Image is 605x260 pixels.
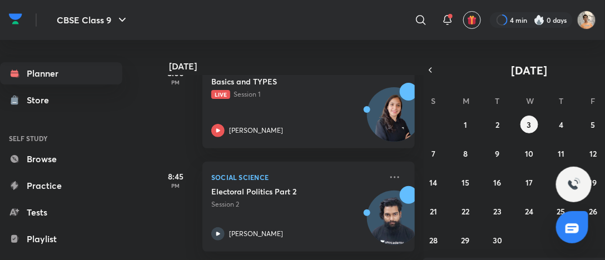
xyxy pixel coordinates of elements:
abbr: Sunday [432,96,436,106]
div: Store [27,93,56,107]
abbr: September 16, 2025 [494,177,502,188]
button: September 5, 2025 [584,116,602,133]
button: September 18, 2025 [552,173,570,191]
button: September 4, 2025 [552,116,570,133]
abbr: September 5, 2025 [591,119,596,130]
button: September 9, 2025 [489,144,507,162]
p: PM [153,79,198,86]
p: [PERSON_NAME] [229,229,283,239]
button: September 8, 2025 [457,144,474,162]
p: Session 2 [211,199,381,209]
p: [PERSON_NAME] [229,126,283,136]
img: Company Logo [9,11,22,27]
button: September 23, 2025 [489,202,507,220]
button: September 15, 2025 [457,173,474,191]
button: September 25, 2025 [552,202,570,220]
button: September 21, 2025 [425,202,443,220]
p: Social Science [211,171,381,184]
abbr: September 12, 2025 [589,148,597,159]
abbr: September 8, 2025 [463,148,468,159]
p: PM [153,182,198,189]
abbr: Thursday [559,96,563,106]
button: September 26, 2025 [584,202,602,220]
button: September 14, 2025 [425,173,443,191]
button: September 7, 2025 [425,144,443,162]
button: September 11, 2025 [552,144,570,162]
abbr: September 24, 2025 [525,206,533,217]
abbr: September 3, 2025 [527,119,532,130]
abbr: September 26, 2025 [589,206,597,217]
button: September 1, 2025 [457,116,474,133]
button: September 12, 2025 [584,144,602,162]
img: Aashman Srivastava [577,11,596,29]
button: September 17, 2025 [520,173,538,191]
button: September 2, 2025 [489,116,507,133]
abbr: September 1, 2025 [464,119,467,130]
img: ttu [567,178,581,191]
abbr: Monday [463,96,469,106]
abbr: September 10, 2025 [525,148,533,159]
button: CBSE Class 9 [50,9,136,31]
abbr: September 30, 2025 [493,235,502,246]
img: Avatar [368,197,421,250]
img: streak [534,14,545,26]
abbr: September 11, 2025 [558,148,564,159]
h5: 8:45 [153,171,198,182]
span: Live [211,90,230,99]
h5: Electoral Politics Part 2 [211,186,350,197]
a: Company Logo [9,11,22,30]
abbr: September 2, 2025 [495,119,499,130]
abbr: September 9, 2025 [495,148,500,159]
button: September 29, 2025 [457,231,474,249]
span: [DATE] [512,63,548,78]
abbr: September 15, 2025 [462,177,469,188]
abbr: September 17, 2025 [525,177,533,188]
img: avatar [467,15,477,25]
button: September 16, 2025 [489,173,507,191]
abbr: September 22, 2025 [462,206,469,217]
abbr: September 7, 2025 [432,148,435,159]
p: Session 1 [211,89,381,99]
abbr: September 28, 2025 [429,235,438,246]
h4: [DATE] [169,62,426,71]
abbr: September 19, 2025 [589,177,597,188]
abbr: September 21, 2025 [430,206,437,217]
button: September 22, 2025 [457,202,474,220]
img: Avatar [368,93,421,147]
abbr: September 25, 2025 [557,206,566,217]
abbr: September 23, 2025 [493,206,502,217]
abbr: Tuesday [495,96,500,106]
button: September 3, 2025 [520,116,538,133]
button: September 19, 2025 [584,173,602,191]
button: September 10, 2025 [520,144,538,162]
h5: Basics and TYPES [211,76,350,87]
button: September 24, 2025 [520,202,538,220]
abbr: Friday [591,96,596,106]
abbr: Wednesday [527,96,534,106]
abbr: September 29, 2025 [462,235,470,246]
button: avatar [463,11,481,29]
abbr: September 14, 2025 [430,177,438,188]
abbr: September 4, 2025 [559,119,563,130]
button: September 30, 2025 [489,231,507,249]
button: September 28, 2025 [425,231,443,249]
